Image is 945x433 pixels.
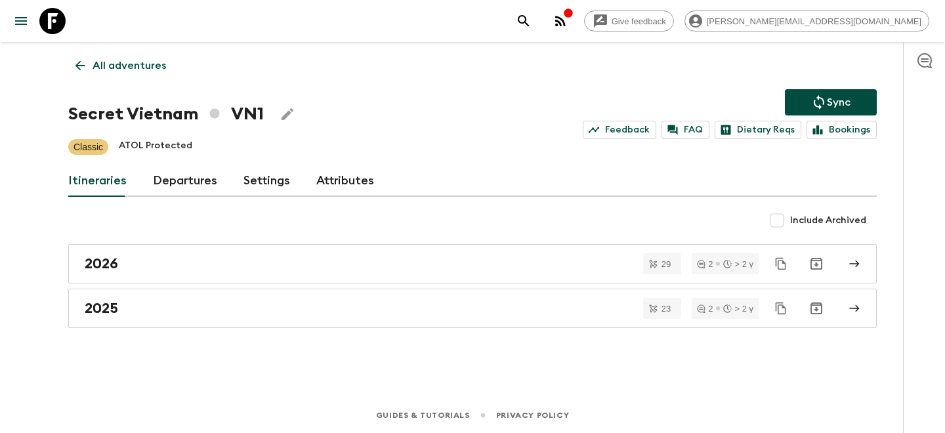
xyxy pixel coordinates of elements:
[769,252,793,276] button: Duplicate
[790,214,866,227] span: Include Archived
[153,165,217,197] a: Departures
[723,304,753,313] div: > 2 y
[723,260,753,268] div: > 2 y
[654,304,679,313] span: 23
[496,408,569,423] a: Privacy Policy
[697,260,713,268] div: 2
[785,89,877,115] button: Sync adventure departures to the booking engine
[93,58,166,73] p: All adventures
[583,121,656,139] a: Feedback
[274,101,301,127] button: Edit Adventure Title
[68,244,877,283] a: 2026
[376,408,470,423] a: Guides & Tutorials
[584,10,674,31] a: Give feedback
[604,16,673,26] span: Give feedback
[85,300,118,317] h2: 2025
[715,121,801,139] a: Dietary Reqs
[85,255,118,272] h2: 2026
[769,297,793,320] button: Duplicate
[803,251,829,277] button: Archive
[73,140,103,154] p: Classic
[700,16,929,26] span: [PERSON_NAME][EMAIL_ADDRESS][DOMAIN_NAME]
[68,289,877,328] a: 2025
[684,10,929,31] div: [PERSON_NAME][EMAIL_ADDRESS][DOMAIN_NAME]
[661,121,709,139] a: FAQ
[807,121,877,139] a: Bookings
[68,101,264,127] h1: Secret Vietnam VN1
[803,295,829,321] button: Archive
[68,52,173,79] a: All adventures
[654,260,679,268] span: 29
[68,165,127,197] a: Itineraries
[8,8,34,34] button: menu
[316,165,374,197] a: Attributes
[243,165,290,197] a: Settings
[511,8,537,34] button: search adventures
[827,94,850,110] p: Sync
[697,304,713,313] div: 2
[119,139,192,155] p: ATOL Protected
